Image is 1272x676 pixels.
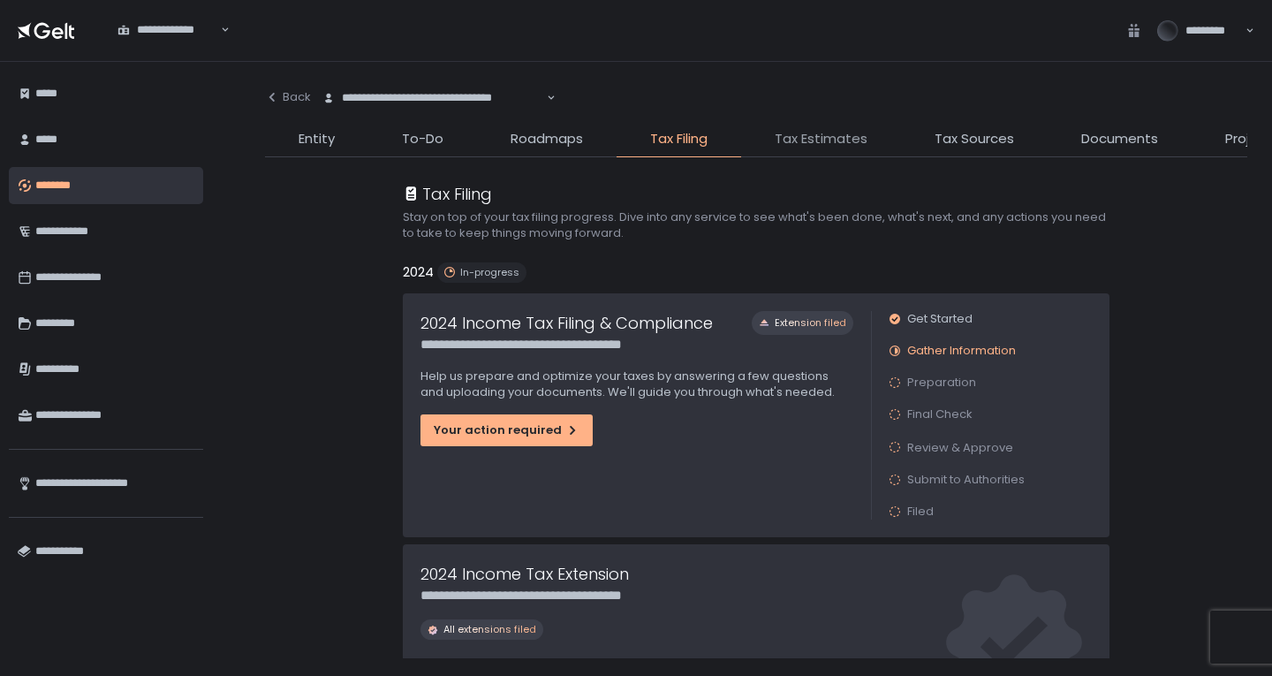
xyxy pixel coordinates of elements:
[907,311,973,327] span: Get Started
[775,129,867,149] span: Tax Estimates
[775,316,846,330] span: Extension filed
[265,80,311,115] button: Back
[420,368,853,400] p: Help us prepare and optimize your taxes by answering a few questions and uploading your documents...
[511,129,583,149] span: Roadmaps
[106,11,230,49] div: Search for option
[907,343,1016,359] span: Gather Information
[265,89,311,105] div: Back
[218,21,219,39] input: Search for option
[402,129,443,149] span: To-Do
[420,311,713,335] h1: 2024 Income Tax Filing & Compliance
[420,562,629,586] h1: 2024 Income Tax Extension
[935,129,1014,149] span: Tax Sources
[907,375,976,391] span: Preparation
[907,439,1013,456] span: Review & Approve
[1081,129,1158,149] span: Documents
[434,422,579,438] div: Your action required
[403,182,492,206] div: Tax Filing
[311,80,556,117] div: Search for option
[460,266,519,279] span: In-progress
[907,472,1025,488] span: Submit to Authorities
[443,623,536,636] span: All extensions filed
[907,406,973,422] span: Final Check
[420,414,593,446] button: Your action required
[544,89,545,107] input: Search for option
[907,504,934,520] span: Filed
[403,209,1109,241] h2: Stay on top of your tax filing progress. Dive into any service to see what's been done, what's ne...
[650,129,708,149] span: Tax Filing
[299,129,335,149] span: Entity
[403,262,434,283] h2: 2024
